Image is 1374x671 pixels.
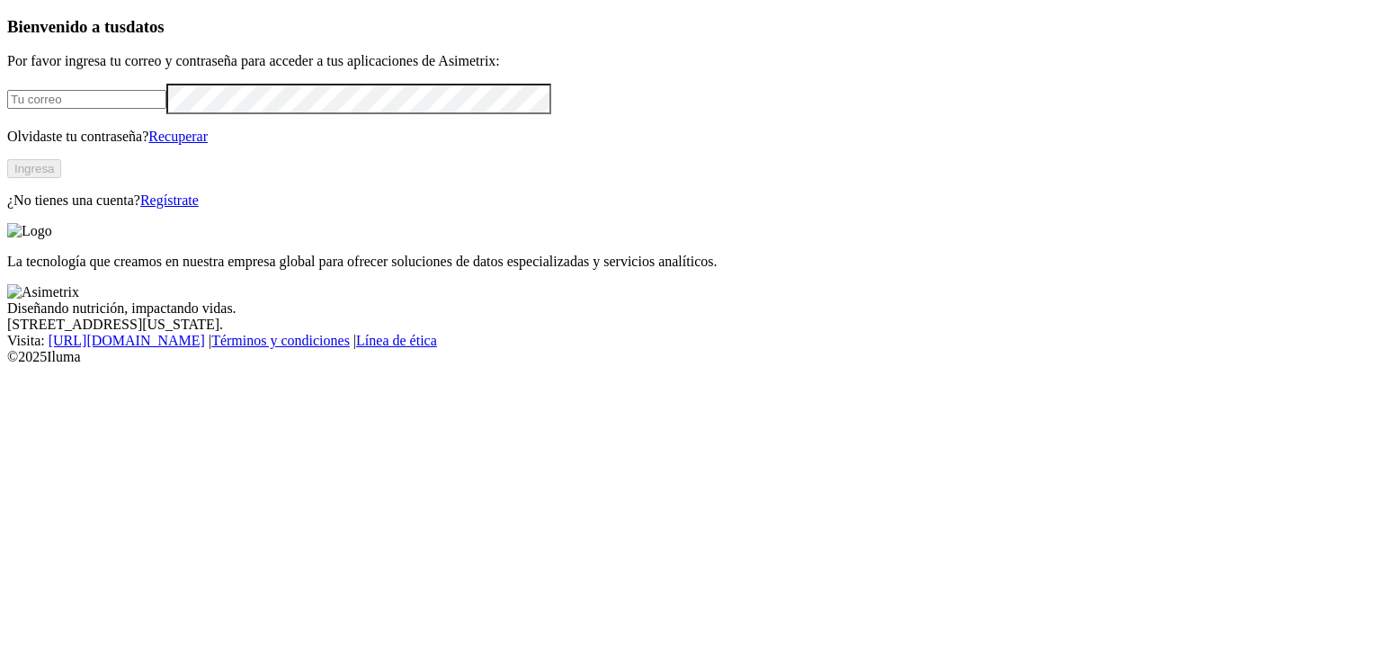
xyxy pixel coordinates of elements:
a: Recuperar [148,129,208,144]
a: Términos y condiciones [211,333,350,348]
img: Logo [7,223,52,239]
p: Por favor ingresa tu correo y contraseña para acceder a tus aplicaciones de Asimetrix: [7,53,1367,69]
a: [URL][DOMAIN_NAME] [49,333,205,348]
button: Ingresa [7,159,61,178]
a: Regístrate [140,192,199,208]
p: Olvidaste tu contraseña? [7,129,1367,145]
div: Diseñando nutrición, impactando vidas. [7,300,1367,317]
div: [STREET_ADDRESS][US_STATE]. [7,317,1367,333]
div: © 2025 Iluma [7,349,1367,365]
p: La tecnología que creamos en nuestra empresa global para ofrecer soluciones de datos especializad... [7,254,1367,270]
img: Asimetrix [7,284,79,300]
a: Línea de ética [356,333,437,348]
div: Visita : | | [7,333,1367,349]
h3: Bienvenido a tus [7,17,1367,37]
span: datos [126,17,165,36]
input: Tu correo [7,90,166,109]
p: ¿No tienes una cuenta? [7,192,1367,209]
